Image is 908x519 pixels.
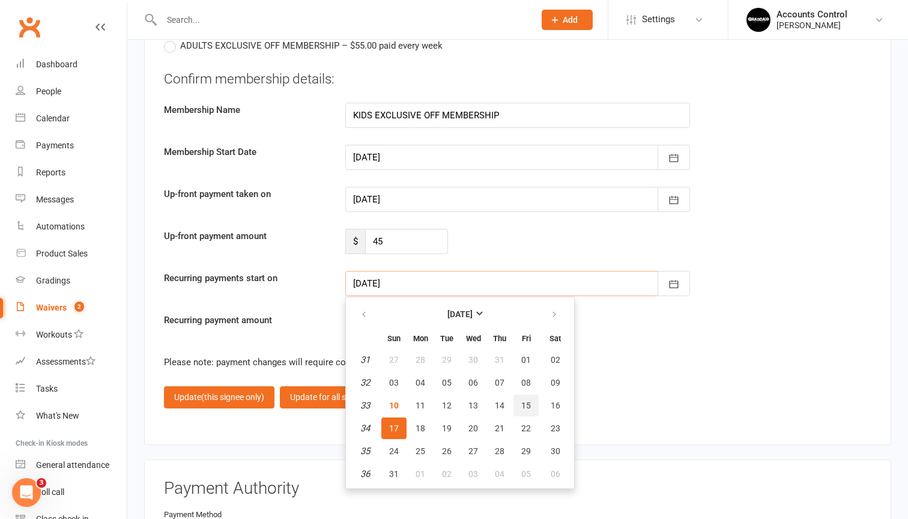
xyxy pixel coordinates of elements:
[36,114,70,123] div: Calendar
[513,395,539,416] button: 15
[442,378,452,387] span: 05
[776,9,847,20] div: Accounts Control
[551,401,560,410] span: 16
[540,463,571,485] button: 06
[434,395,459,416] button: 12
[381,417,407,439] button: 17
[16,159,127,186] a: Reports
[16,294,127,321] a: Waivers 2
[513,463,539,485] button: 05
[155,145,336,159] label: Membership Start Date
[442,469,452,479] span: 02
[180,38,443,51] span: ADULTS EXCLUSIVE OFF MEMBERSHIP – $55.00 paid every week
[201,392,264,402] span: (this signee only)
[381,440,407,462] button: 24
[16,402,127,429] a: What's New
[551,446,560,456] span: 30
[14,12,44,42] a: Clubworx
[642,6,675,33] span: Settings
[16,375,127,402] a: Tasks
[36,460,109,470] div: General attendance
[408,417,433,439] button: 18
[16,78,127,105] a: People
[495,355,504,365] span: 31
[416,469,425,479] span: 01
[36,303,67,312] div: Waivers
[36,330,72,339] div: Workouts
[37,478,46,488] span: 3
[522,334,531,343] small: Friday
[381,463,407,485] button: 31
[551,378,560,387] span: 09
[542,10,593,30] button: Add
[468,446,478,456] span: 27
[521,401,531,410] span: 15
[408,440,433,462] button: 25
[389,469,399,479] span: 31
[36,141,74,150] div: Payments
[12,478,41,507] iframe: Intercom live chat
[513,372,539,393] button: 08
[434,417,459,439] button: 19
[487,395,512,416] button: 14
[164,479,871,498] h3: Payment Authority
[360,469,370,479] em: 36
[164,386,274,408] button: Update(this signee only)
[408,395,433,416] button: 11
[440,334,453,343] small: Tuesday
[468,401,478,410] span: 13
[360,354,370,365] em: 31
[16,132,127,159] a: Payments
[416,401,425,410] span: 11
[36,59,77,69] div: Dashboard
[381,395,407,416] button: 10
[495,446,504,456] span: 28
[461,440,486,462] button: 27
[360,400,370,411] em: 33
[540,440,571,462] button: 30
[487,372,512,393] button: 07
[551,469,560,479] span: 06
[280,386,380,408] button: Update for all signees
[164,355,871,369] div: Please note: payment changes will require consent from the waiver signee before they can be applied.
[461,349,486,371] button: 30
[540,417,571,439] button: 23
[381,372,407,393] button: 03
[416,423,425,433] span: 18
[468,378,478,387] span: 06
[468,423,478,433] span: 20
[521,469,531,479] span: 05
[36,168,65,177] div: Reports
[487,417,512,439] button: 21
[413,334,428,343] small: Monday
[36,86,61,96] div: People
[461,372,486,393] button: 06
[16,321,127,348] a: Workouts
[442,355,452,365] span: 29
[416,446,425,456] span: 25
[447,309,473,319] strong: [DATE]
[360,423,370,434] em: 34
[155,271,336,285] label: Recurring payments start on
[389,423,399,433] span: 17
[746,8,770,32] img: thumb_image1701918351.png
[468,355,478,365] span: 30
[776,20,847,31] div: [PERSON_NAME]
[495,469,504,479] span: 04
[434,372,459,393] button: 05
[487,463,512,485] button: 04
[487,440,512,462] button: 28
[513,440,539,462] button: 29
[36,276,70,285] div: Gradings
[389,378,399,387] span: 03
[521,355,531,365] span: 01
[16,479,127,506] a: Roll call
[442,401,452,410] span: 12
[416,355,425,365] span: 28
[442,446,452,456] span: 26
[155,103,336,117] label: Membership Name
[551,423,560,433] span: 23
[16,267,127,294] a: Gradings
[495,401,504,410] span: 14
[345,229,365,254] span: $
